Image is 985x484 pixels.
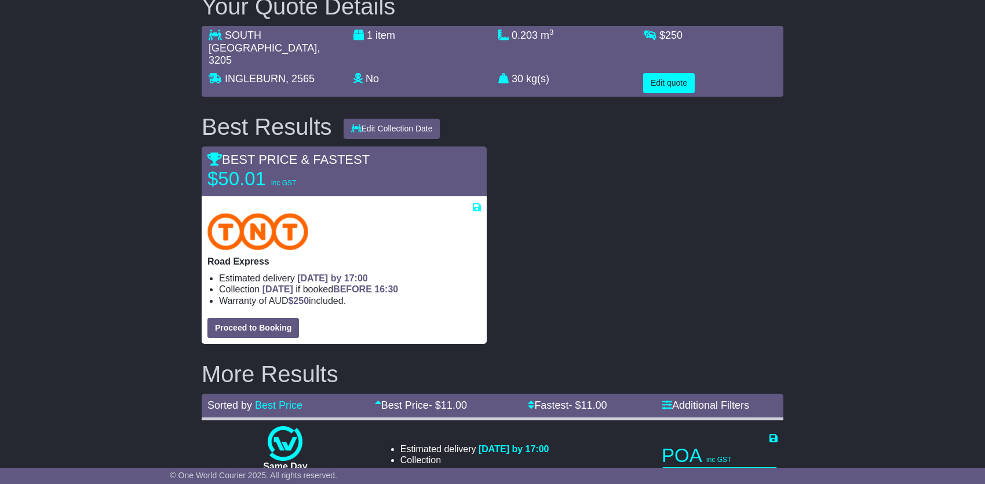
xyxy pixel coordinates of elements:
[344,119,440,139] button: Edit Collection Date
[659,30,683,41] span: $
[528,399,607,411] a: Fastest- $11.00
[429,399,467,411] span: - $
[209,30,317,54] span: SOUTH [GEOGRAPHIC_DATA]
[271,179,296,187] span: inc GST
[207,399,252,411] span: Sorted by
[512,73,523,85] span: 30
[374,284,398,294] span: 16:30
[526,73,549,85] span: kg(s)
[297,273,368,283] span: [DATE] by 17:00
[219,295,481,306] li: Warranty of AUD included.
[196,114,338,140] div: Best Results
[441,399,467,411] span: 11.00
[541,30,554,41] span: m
[333,284,372,294] span: BEFORE
[475,467,490,476] span: 250
[581,399,607,411] span: 11.00
[207,152,370,167] span: BEST PRICE & FASTEST
[549,28,554,36] sup: 3
[262,284,293,294] span: [DATE]
[375,30,395,41] span: item
[207,167,352,190] p: $50.01
[568,399,607,411] span: - $
[225,73,286,85] span: INGLEBURN
[479,444,549,454] span: [DATE] by 17:00
[512,30,538,41] span: 0.203
[219,273,481,284] li: Estimated delivery
[400,454,549,465] li: Collection
[219,284,481,295] li: Collection
[662,444,778,467] p: POA
[268,426,302,461] img: One World Courier: Same Day Nationwide(quotes take 0.5-1 hour)
[400,443,549,454] li: Estimated delivery
[375,399,467,411] a: Best Price- $11.00
[207,256,481,267] p: Road Express
[643,73,695,93] button: Edit quote
[662,399,749,411] a: Additional Filters
[207,213,308,250] img: TNT Domestic: Road Express
[202,361,783,387] h2: More Results
[286,73,315,85] span: , 2565
[706,456,731,464] span: inc GST
[262,284,398,294] span: if booked
[665,30,683,41] span: 250
[288,296,309,306] span: $
[367,30,373,41] span: 1
[469,467,490,476] span: $
[400,466,549,477] li: Warranty of AUD included.
[209,42,320,67] span: , 3205
[255,399,302,411] a: Best Price
[366,73,379,85] span: No
[170,471,337,480] span: © One World Courier 2025. All rights reserved.
[207,318,299,338] button: Proceed to Booking
[293,296,309,306] span: 250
